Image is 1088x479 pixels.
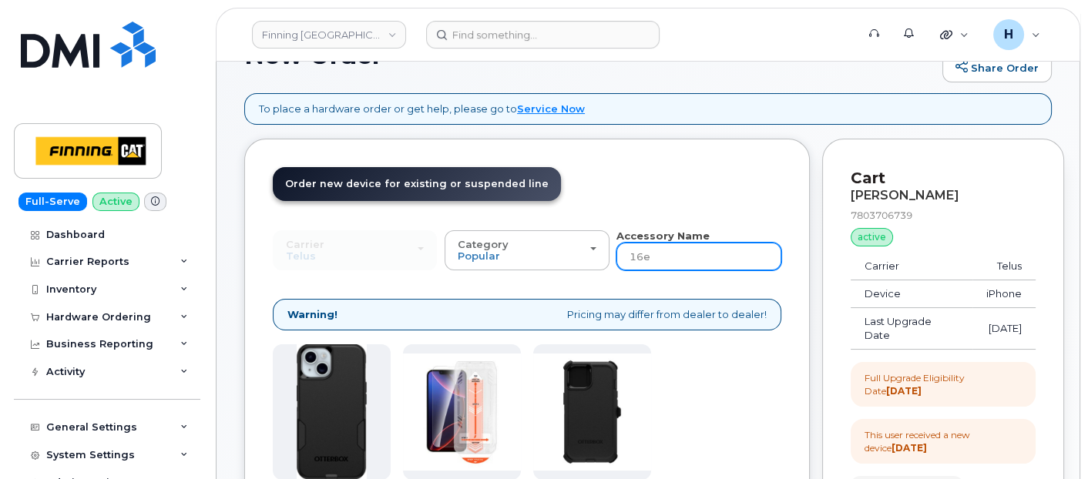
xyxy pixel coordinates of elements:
[972,280,1036,308] td: iPhone
[851,189,1036,203] div: [PERSON_NAME]
[445,230,609,270] button: Category Popular
[886,385,922,397] strong: [DATE]
[252,21,406,49] a: Finning Canada
[259,102,585,116] p: To place a hardware order or get help, please go to
[458,238,509,250] span: Category
[403,353,521,471] img: 67aa42d722127034222919.jpg
[273,299,781,330] div: Pricing may differ from dealer to dealer!
[458,250,500,262] span: Popular
[851,228,893,246] div: active
[285,178,549,189] span: Order new device for existing or suspended line
[851,253,972,280] td: Carrier
[851,280,972,308] td: Device
[1004,25,1013,44] span: H
[892,442,927,454] strong: [DATE]
[865,428,1022,454] div: This user received a new device
[851,209,1036,222] div: 7803706739
[982,19,1051,50] div: hakaur@dminc.com
[533,353,651,471] img: 13-15_Defender_Case.jpg
[865,371,1022,397] div: Full Upgrade Eligibility Date
[942,52,1052,83] a: Share Order
[244,42,935,69] h1: New Order
[517,102,585,115] a: Service Now
[929,19,979,50] div: Quicklinks
[287,307,337,322] strong: Warning!
[972,253,1036,280] td: Telus
[972,308,1036,350] td: [DATE]
[851,167,1036,189] p: Cart
[851,308,972,350] td: Last Upgrade Date
[616,229,710,242] strong: Accessory Name
[426,21,660,49] input: Find something...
